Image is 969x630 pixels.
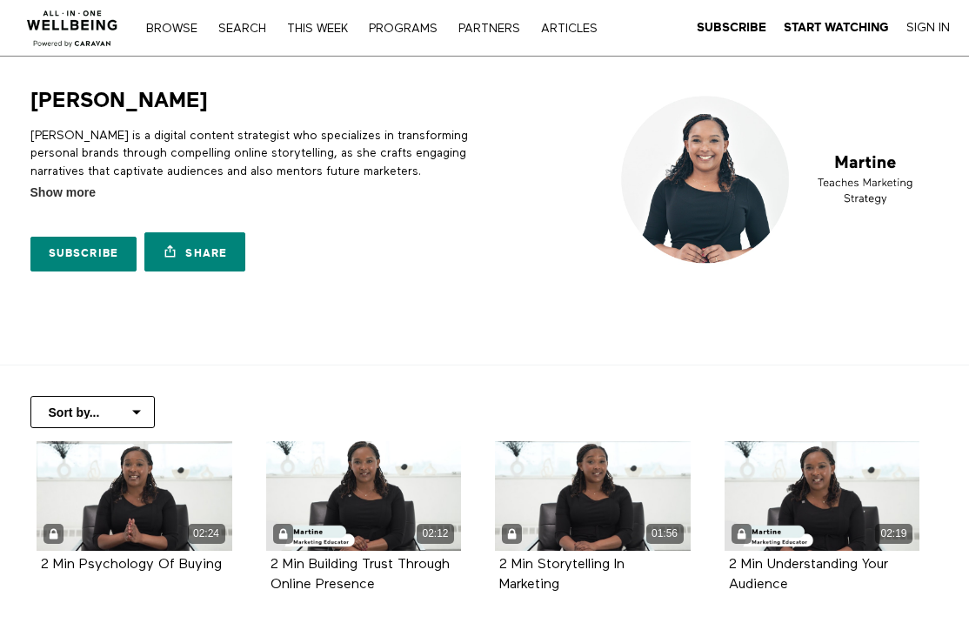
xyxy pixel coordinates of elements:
[499,558,625,591] a: 2 Min Storytelling In Marketing
[784,21,889,34] strong: Start Watching
[271,558,450,591] a: 2 Min Building Trust Through Online Presence
[697,21,766,34] strong: Subscribe
[495,441,691,551] a: 2 Min Storytelling In Marketing 01:56
[725,441,920,551] a: 2 Min Understanding Your Audience 02:19
[784,20,889,36] a: Start Watching
[137,23,206,35] a: Browse
[266,441,462,551] a: 2 Min Building Trust Through Online Presence 02:12
[360,23,446,35] a: PROGRAMS
[646,524,684,544] div: 01:56
[417,524,454,544] div: 02:12
[278,23,357,35] a: THIS WEEK
[30,237,137,271] a: Subscribe
[137,19,605,37] nav: Primary
[906,20,950,36] a: Sign In
[144,232,245,271] a: Share
[875,524,912,544] div: 02:19
[697,20,766,36] a: Subscribe
[41,558,222,571] a: 2 Min Psychology Of Buying
[729,558,888,591] a: 2 Min Understanding Your Audience
[37,441,232,551] a: 2 Min Psychology Of Buying 02:24
[30,127,478,180] p: [PERSON_NAME] is a digital content strategist who specializes in transforming personal brands thr...
[609,87,939,272] img: Martine
[30,87,208,114] h1: [PERSON_NAME]
[450,23,529,35] a: PARTNERS
[188,524,225,544] div: 02:24
[210,23,275,35] a: Search
[532,23,606,35] a: ARTICLES
[30,184,96,202] span: Show more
